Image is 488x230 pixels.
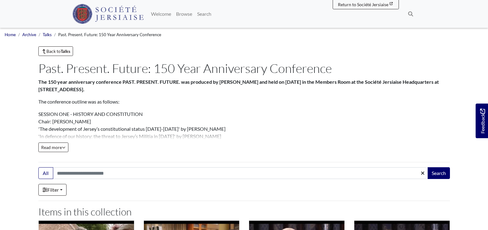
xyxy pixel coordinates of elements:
[38,184,67,196] a: Filter
[61,49,70,54] strong: Talks
[72,2,144,25] a: Société Jersiaise logo
[479,109,486,134] span: Feedback
[149,8,174,20] a: Welcome
[43,32,52,37] a: Talks
[38,206,450,218] h2: Items in this collection
[338,2,388,7] span: Return to Société Jersiaise
[38,46,73,56] a: Back toTalks
[53,167,428,179] input: Search this collection...
[38,61,450,76] h1: Past. Present. Future: 150 Year Anniversary Conference
[428,167,450,179] button: Search
[41,145,66,150] span: Read more
[58,32,161,37] span: Past. Present. Future: 150 Year Anniversary Conference
[38,79,439,92] strong: The 150 year anniversary conference PAST. PRESENT. FUTURE. was produced by [PERSON_NAME] and held...
[195,8,214,20] a: Search
[22,32,36,37] a: Archive
[5,32,16,37] a: Home
[38,98,450,105] p: The conference outline was as follows:
[38,167,53,179] button: All
[38,143,68,152] button: Read all of the content
[38,110,450,155] p: SESSION ONE - HISTORY AND CONSTITUTION Chair: [PERSON_NAME] 'The development of Jersey’s constitu...
[476,104,488,138] a: Would you like to provide feedback?
[72,4,144,24] img: Société Jersiaise
[174,8,195,20] a: Browse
